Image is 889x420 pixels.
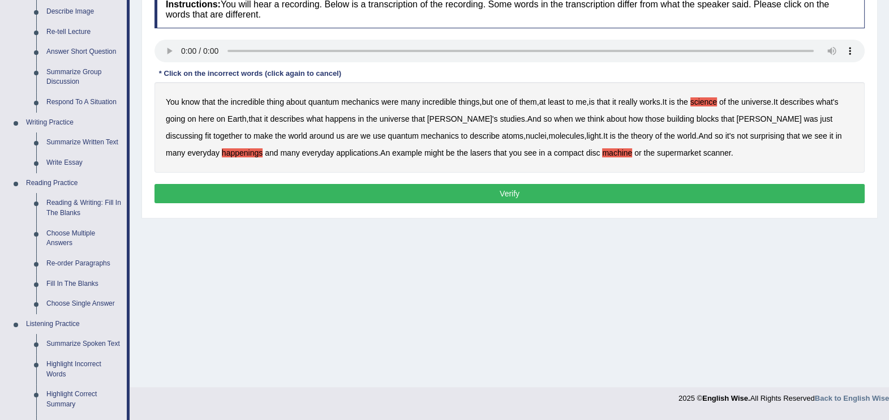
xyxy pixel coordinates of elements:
b: supermarket [657,148,701,157]
b: universe [380,114,410,123]
b: the [664,131,675,140]
b: discussing [166,131,203,140]
b: [PERSON_NAME] [736,114,801,123]
a: Summarize Written Text [41,132,127,153]
b: describes [780,97,814,106]
b: was [804,114,818,123]
b: surprising [750,131,784,140]
b: is [610,131,616,140]
b: mechanics [341,97,379,106]
strong: English Wise. [702,394,750,402]
b: here [199,114,214,123]
b: that [721,114,734,123]
b: we [360,131,371,140]
b: It [663,97,667,106]
b: you [509,148,522,157]
b: see [814,131,827,140]
b: many [401,97,420,106]
b: when [554,114,573,123]
b: the [217,97,228,106]
b: atoms [502,131,523,140]
b: theory [631,131,653,140]
b: to [567,97,574,106]
b: universe [741,97,771,106]
b: us [336,131,345,140]
b: Earth [227,114,246,123]
b: those [645,114,664,123]
b: in [835,131,841,140]
b: works [639,97,660,106]
a: Highlight Incorrect Words [41,354,127,384]
a: Back to English Wise [815,394,889,402]
b: what [306,114,323,123]
b: the [275,131,286,140]
b: describes [270,114,304,123]
b: science [690,97,717,106]
b: we [802,131,812,140]
a: Re-tell Lecture [41,22,127,42]
b: that [787,131,800,140]
b: least [548,97,565,106]
b: so [715,131,723,140]
b: in [539,148,545,157]
b: see [524,148,537,157]
a: Choose Multiple Answers [41,224,127,254]
b: going [166,114,185,123]
b: the [728,97,738,106]
div: * Click on the incorrect words (click again to cancel) [154,68,346,79]
b: is [589,97,595,106]
b: and [265,148,278,157]
b: world [677,131,696,140]
b: around [310,131,334,140]
b: blocks [697,114,719,123]
b: that [202,97,215,106]
button: Verify [154,184,865,203]
b: make [254,131,273,140]
b: about [607,114,626,123]
b: that [597,97,610,106]
b: use [373,131,386,140]
b: a [547,148,552,157]
a: Summarize Group Discussion [41,62,127,92]
a: Choose Single Answer [41,294,127,314]
b: happenings [222,148,263,157]
b: world [288,131,307,140]
a: Answer Short Question [41,42,127,62]
b: incredible [422,97,456,106]
a: Respond To A Situation [41,92,127,113]
b: in [358,114,364,123]
b: quantum [308,97,339,106]
b: are [347,131,358,140]
a: Listening Practice [21,314,127,335]
b: compact [554,148,584,157]
b: many [280,148,299,157]
b: the [366,114,377,123]
b: [PERSON_NAME]'s [427,114,498,123]
b: or [634,148,641,157]
b: to [244,131,251,140]
b: it [612,97,616,106]
div: 2025 © All Rights Reserved [678,387,889,404]
b: not [737,131,748,140]
b: describe [470,131,500,140]
b: studies [500,114,525,123]
b: know [182,97,200,106]
b: You [166,97,179,106]
b: light [586,131,601,140]
a: Summarize Spoken Text [41,334,127,354]
a: Reading Practice [21,173,127,194]
b: be [446,148,455,157]
b: me [576,97,586,106]
b: applications [336,148,378,157]
b: is [669,97,675,106]
b: disc [586,148,600,157]
b: It [774,97,778,106]
a: Highlight Correct Summary [41,384,127,414]
b: how [629,114,643,123]
a: Describe Image [41,2,127,22]
b: example [392,148,422,157]
b: it [264,114,268,123]
b: incredible [231,97,265,106]
b: fit [205,131,211,140]
b: were [381,97,398,106]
